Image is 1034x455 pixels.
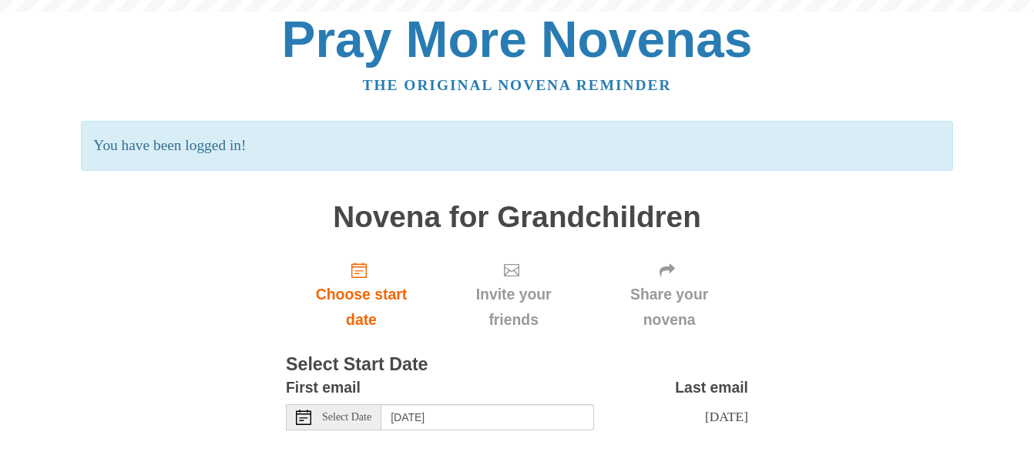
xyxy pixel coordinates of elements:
span: [DATE] [705,409,748,424]
label: Last email [675,375,748,400]
a: The original novena reminder [363,77,672,93]
h1: Novena for Grandchildren [286,201,748,234]
span: Select Date [322,412,371,423]
div: Click "Next" to confirm your start date first. [590,249,748,340]
span: Share your novena [606,282,733,333]
p: You have been logged in! [81,121,952,171]
span: Choose start date [301,282,421,333]
h3: Select Start Date [286,355,748,375]
a: Pray More Novenas [282,11,753,68]
label: First email [286,375,361,400]
div: Click "Next" to confirm your start date first. [437,249,590,340]
span: Invite your friends [452,282,575,333]
a: Choose start date [286,249,437,340]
